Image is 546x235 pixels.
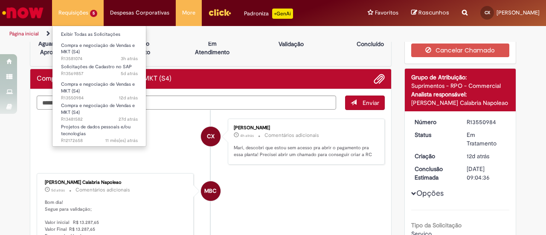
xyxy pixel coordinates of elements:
[264,132,319,139] small: Comentários adicionais
[244,9,293,19] div: Padroniza
[1,4,45,21] img: ServiceNow
[234,145,376,158] p: Mari, descobri que estou sem acesso pra abrir o pagamento pra essa planta! Precisei abrir um cham...
[52,80,146,98] a: Aberto R13550984 : Compra e negociação de Vendas e MKT (S4)
[61,102,135,116] span: Compra e negociação de Vendas e MKT (S4)
[121,55,138,62] span: 3h atrás
[375,9,398,17] span: Favoritos
[408,118,461,126] dt: Número
[61,116,138,123] span: R13481582
[119,116,138,122] span: 27d atrás
[408,131,461,139] dt: Status
[374,73,385,84] button: Adicionar anexos
[61,95,138,102] span: R13550984
[119,116,138,122] time: 04/09/2025 14:50:01
[345,96,385,110] button: Enviar
[357,40,384,48] p: Concluído
[110,9,169,17] span: Despesas Corporativas
[411,90,510,99] div: Analista responsável:
[467,152,489,160] span: 12d atrás
[208,6,231,19] img: click_logo_yellow_360x200.png
[105,137,138,144] span: 11 mês(es) atrás
[52,101,146,119] a: Aberto R13481582 : Compra e negociação de Vendas e MKT (S4)
[411,81,510,90] div: Suprimentos - RPO - Commercial
[121,70,138,77] time: 26/09/2025 10:41:51
[467,152,489,160] time: 19/09/2025 14:31:26
[61,55,138,62] span: R13581074
[119,95,138,101] span: 12d atrás
[467,131,506,148] div: Em Tratamento
[9,30,39,37] a: Página inicial
[467,165,506,182] div: [DATE] 09:04:36
[201,127,221,146] div: Claudia Perdigao Xavier
[37,75,171,83] h2: Compra e negociação de Vendas e MKT (S4) Histórico de tíquete
[61,64,132,70] span: Solicitações de Cadastro no SAP
[497,9,540,16] span: [PERSON_NAME]
[61,81,135,94] span: Compra e negociação de Vendas e MKT (S4)
[58,9,88,17] span: Requisições
[467,152,506,160] div: 19/09/2025 14:31:26
[279,40,304,48] p: Validação
[52,41,146,59] a: Aberto R13581074 : Compra e negociação de Vendas e MKT (S4)
[418,9,449,17] span: Rascunhos
[240,133,254,138] span: 4h atrás
[51,188,65,193] span: 5d atrás
[121,70,138,77] span: 5d atrás
[363,99,379,107] span: Enviar
[52,122,146,141] a: Aberto R12172658 : Projetos de dados pessoais e/ou tecnologias
[51,188,65,193] time: 26/09/2025 09:31:21
[6,26,357,42] ul: Trilhas de página
[192,39,233,56] p: Em Atendimento
[182,9,195,17] span: More
[52,26,146,147] ul: Requisições
[45,180,187,185] div: [PERSON_NAME] Calabria Napoleao
[76,186,130,194] small: Comentários adicionais
[61,70,138,77] span: R13569857
[467,118,506,126] div: R13550984
[90,10,97,17] span: 5
[411,44,510,57] button: Cancelar Chamado
[34,39,75,56] p: Aguardando Aprovação
[408,152,461,160] dt: Criação
[411,73,510,81] div: Grupo de Atribuição:
[52,62,146,78] a: Aberto R13569857 : Solicitações de Cadastro no SAP
[105,137,138,144] time: 23/10/2024 12:30:14
[240,133,254,138] time: 30/09/2025 11:04:28
[272,9,293,19] p: +GenAi
[411,221,462,229] b: Tipo da Solicitação
[408,165,461,182] dt: Conclusão Estimada
[52,30,146,39] a: Exibir Todas as Solicitações
[411,99,510,107] div: [PERSON_NAME] Calabria Napoleao
[121,55,138,62] time: 30/09/2025 11:54:07
[411,9,449,17] a: Rascunhos
[204,181,217,201] span: MBC
[61,42,135,55] span: Compra e negociação de Vendas e MKT (S4)
[61,124,131,137] span: Projetos de dados pessoais e/ou tecnologias
[485,10,490,15] span: CX
[234,125,376,131] div: [PERSON_NAME]
[207,126,215,147] span: CX
[61,137,138,144] span: R12172658
[119,95,138,101] time: 19/09/2025 14:31:27
[201,181,221,201] div: Mariana Bracher Calabria Napoleao
[37,96,336,110] textarea: Digite sua mensagem aqui...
